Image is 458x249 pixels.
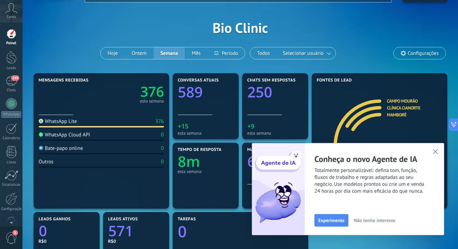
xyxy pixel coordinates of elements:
[252,143,305,235] img: ai_agent_activation_popup_PT.png
[250,47,277,59] button: Todos
[178,221,187,242] text: 0
[247,131,303,136] div: esta semana
[247,82,272,102] text: 250
[387,112,406,118] a: Mamborê
[125,47,153,59] button: Ontem
[351,215,399,226] button: Não tenho interesse
[208,47,245,59] button: Período
[314,154,444,164] h2: Conheça o novo Agente de IA
[39,132,43,137] img: WhatsApp Cloud API
[247,152,303,171] a: 67d
[281,49,325,58] span: Selecionar usuário
[178,217,196,222] span: Tarefas
[178,169,233,174] div: esta semana
[314,214,348,227] button: Experimente
[39,238,94,244] div: R$0
[140,99,164,103] div: esta semana
[101,47,125,59] button: Hoje
[39,78,89,83] span: Mensagens recebidas
[247,78,296,83] span: Chats sem respostas
[39,119,43,123] img: WhatsApp Lite
[185,47,208,59] button: Mês
[39,145,83,152] div: Bate-papo online
[108,221,133,241] text: 571
[247,152,273,171] text: 67d
[178,78,219,83] span: Conversas atuais
[387,98,418,104] a: Campo Mourão
[155,118,164,125] div: 376
[39,221,47,241] text: 0
[7,15,16,19] span: Conta
[178,147,222,152] span: Tempo de resposta
[1,41,21,46] div: Painel
[108,217,138,222] span: Leads ativos
[11,75,19,81] span: 244
[314,167,444,195] span: Totalmente personalizável: defina tom, função, fluxos de trabalho e regras adaptadas ao seu negóc...
[178,122,189,131] text: +15
[1,136,21,141] div: Calendário
[318,218,345,223] span: Experimente
[178,82,203,102] text: 589
[140,82,164,101] text: 376
[247,122,255,131] text: +9
[1,160,21,165] div: Listas
[108,238,164,244] div: R$0
[1,183,21,187] div: Estatísticas
[154,47,185,59] button: Semana
[354,218,395,223] span: Não tenho interesse
[39,118,77,125] div: WhatsApp Lite
[161,159,164,165] div: 0
[101,82,164,101] a: 376
[39,132,90,138] div: WhatsApp Cloud API
[178,131,233,136] div: esta semana
[161,132,164,138] div: 0
[12,230,18,236] span: 5
[39,217,71,222] span: Leads ganhos
[178,152,200,171] text: 8m
[408,50,439,56] span: Configurações
[178,221,303,242] a: 0
[1,111,21,118] div: WhatsApp
[387,105,420,111] a: Clínica Cianorte
[1,207,21,211] div: Configurações
[161,145,164,152] div: 0
[39,221,94,241] a: 0
[1,66,21,70] div: Leads
[247,147,300,152] span: Mais tempo esperando
[39,159,54,165] div: Outros
[277,47,336,59] button: Selecionar usuário
[1,88,21,93] div: Chats
[39,146,43,150] img: Bate-papo online
[317,78,352,83] span: Fontes de lead
[108,221,164,241] a: 571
